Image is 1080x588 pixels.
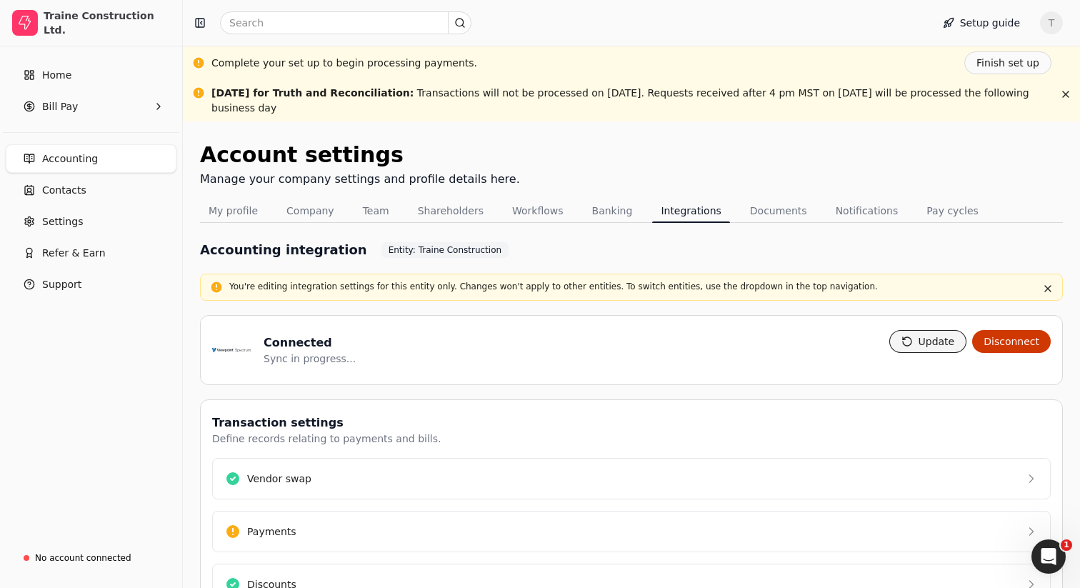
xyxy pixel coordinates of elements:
[212,432,441,447] div: Define records relating to payments and bills.
[264,334,356,352] div: Connected
[211,87,414,99] span: [DATE] for Truth and Reconciliation :
[247,472,311,487] div: Vendor swap
[652,199,729,222] button: Integrations
[972,330,1051,353] button: Disconnect
[44,9,170,37] div: Traine Construction Ltd.
[964,51,1051,74] button: Finish set up
[42,183,86,198] span: Contacts
[42,277,81,292] span: Support
[42,246,106,261] span: Refer & Earn
[827,199,907,222] button: Notifications
[1031,539,1066,574] iframe: Intercom live chat
[212,458,1051,499] button: Vendor swap
[6,545,176,571] a: No account connected
[6,92,176,121] button: Bill Pay
[200,240,367,259] h1: Accounting integration
[42,68,71,83] span: Home
[1040,11,1063,34] button: T
[278,199,343,222] button: Company
[211,56,477,71] div: Complete your set up to begin processing payments.
[211,86,1051,116] div: Transactions will not be processed on [DATE]. Requests received after 4 pm MST on [DATE] will be ...
[741,199,816,222] button: Documents
[220,11,471,34] input: Search
[200,199,1063,223] nav: Tabs
[354,199,398,222] button: Team
[200,139,520,171] div: Account settings
[1061,539,1072,551] span: 1
[6,144,176,173] a: Accounting
[389,244,501,256] span: Entity: Traine Construction
[889,330,967,353] button: Update
[200,171,520,188] div: Manage your company settings and profile details here.
[918,199,987,222] button: Pay cycles
[6,239,176,267] button: Refer & Earn
[229,280,1034,293] p: You're editing integration settings for this entity only. Changes won't apply to other entities. ...
[212,414,441,432] div: Transaction settings
[931,11,1031,34] button: Setup guide
[212,511,1051,552] button: Payments
[409,199,492,222] button: Shareholders
[584,199,641,222] button: Banking
[6,61,176,89] a: Home
[6,270,176,299] button: Support
[35,552,131,564] div: No account connected
[42,99,78,114] span: Bill Pay
[42,151,98,166] span: Accounting
[264,352,356,367] div: Sync in progress...
[42,214,83,229] span: Settings
[6,207,176,236] a: Settings
[247,524,296,539] div: Payments
[6,176,176,204] a: Contacts
[504,199,572,222] button: Workflows
[200,199,266,222] button: My profile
